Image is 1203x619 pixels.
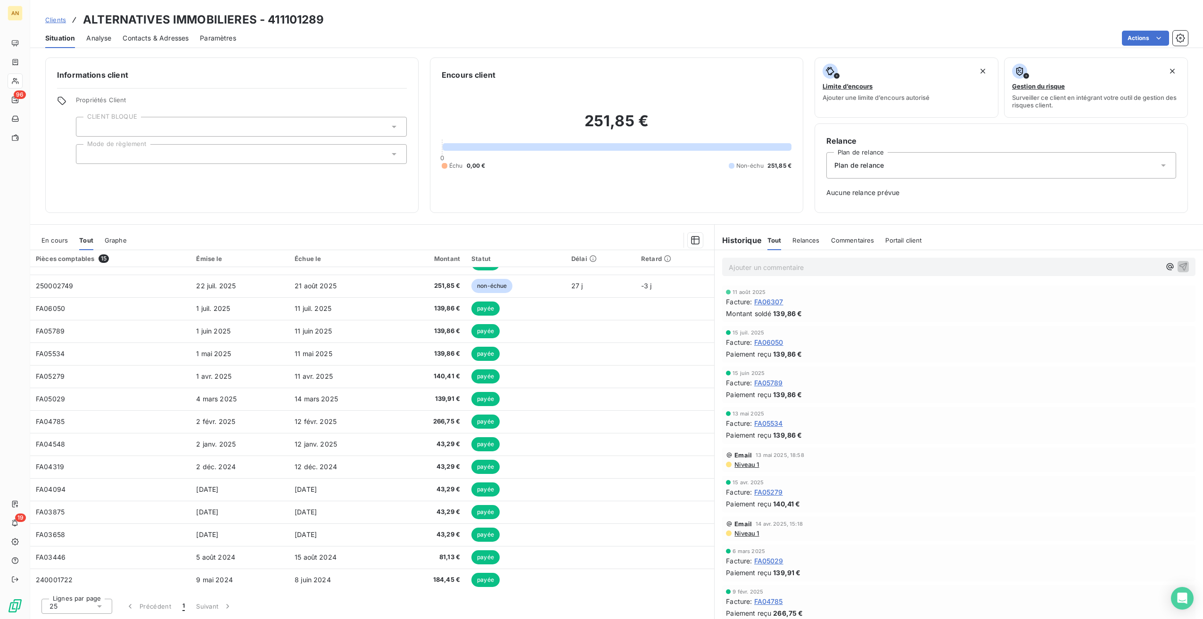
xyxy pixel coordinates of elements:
[190,596,238,616] button: Suivant
[86,33,111,43] span: Analyse
[756,521,803,527] span: 14 avr. 2025, 15:18
[733,589,763,595] span: 9 févr. 2025
[754,297,783,307] span: FA06307
[733,548,765,554] span: 6 mars 2025
[815,57,998,118] button: Limite d’encoursAjouter une limite d’encours autorisé
[196,463,236,471] span: 2 déc. 2024
[399,507,461,517] span: 43,29 €
[15,513,26,522] span: 19
[734,451,752,459] span: Email
[726,430,771,440] span: Paiement reçu
[734,520,752,528] span: Email
[196,440,236,448] span: 2 janv. 2025
[1171,587,1194,610] div: Open Intercom Messenger
[471,437,500,451] span: payée
[182,602,185,611] span: 1
[84,150,91,158] input: Ajouter une valeur
[733,529,759,537] span: Niveau 1
[295,553,337,561] span: 15 août 2024
[196,255,283,262] div: Émise le
[834,161,884,170] span: Plan de relance
[467,162,486,170] span: 0,00 €
[76,96,407,109] span: Propriétés Client
[726,349,771,359] span: Paiement reçu
[471,301,500,316] span: payée
[471,482,500,497] span: payée
[823,94,930,101] span: Ajouter une limite d’encours autorisé
[754,337,783,347] span: FA06050
[196,553,235,561] span: 5 août 2024
[399,417,461,426] span: 266,75 €
[399,553,461,562] span: 81,13 €
[295,440,337,448] span: 12 janv. 2025
[399,575,461,585] span: 184,45 €
[8,6,23,21] div: AN
[726,309,771,318] span: Montant soldé
[36,395,65,403] span: FA05029
[471,415,500,429] span: payée
[767,236,782,244] span: Tout
[442,69,495,81] h6: Encours client
[399,281,461,291] span: 251,85 €
[726,568,771,578] span: Paiement reçu
[471,324,500,338] span: payée
[733,370,765,376] span: 15 juin 2025
[8,92,22,107] a: 96
[99,254,109,263] span: 15
[295,395,338,403] span: 14 mars 2025
[399,326,461,336] span: 139,86 €
[196,327,231,335] span: 1 juin 2025
[295,463,337,471] span: 12 déc. 2024
[295,417,337,425] span: 12 févr. 2025
[726,499,771,509] span: Paiement reçu
[105,236,127,244] span: Graphe
[471,255,560,262] div: Statut
[754,556,783,566] span: FA05029
[36,508,65,516] span: FA03875
[773,349,802,359] span: 139,86 €
[1012,82,1065,90] span: Gestion du risque
[756,452,804,458] span: 13 mai 2025, 18:58
[754,418,783,428] span: FA05534
[471,460,500,474] span: payée
[773,608,803,618] span: 266,75 €
[1004,57,1188,118] button: Gestion du risqueSurveiller ce client en intégrant votre outil de gestion des risques client.
[36,372,65,380] span: FA05279
[295,576,331,584] span: 8 juin 2024
[823,82,873,90] span: Limite d’encours
[399,349,461,358] span: 139,86 €
[733,411,764,416] span: 13 mai 2025
[1012,94,1180,109] span: Surveiller ce client en intégrant votre outil de gestion des risques client.
[196,350,231,358] span: 1 mai 2025
[36,576,73,584] span: 240001722
[196,530,218,538] span: [DATE]
[826,188,1176,197] span: Aucune relance prévue
[571,255,630,262] div: Délai
[831,236,874,244] span: Commentaires
[754,487,783,497] span: FA05279
[196,282,236,290] span: 22 juil. 2025
[295,372,333,380] span: 11 avr. 2025
[399,485,461,494] span: 43,29 €
[726,390,771,399] span: Paiement reçu
[196,576,233,584] span: 9 mai 2024
[826,135,1176,147] h6: Relance
[295,485,317,493] span: [DATE]
[36,530,65,538] span: FA03658
[295,508,317,516] span: [DATE]
[641,282,652,290] span: -3 j
[196,395,237,403] span: 4 mars 2025
[1122,31,1169,46] button: Actions
[715,235,762,246] h6: Historique
[295,282,337,290] span: 21 août 2025
[295,327,332,335] span: 11 juin 2025
[45,16,66,24] span: Clients
[792,236,819,244] span: Relances
[295,350,332,358] span: 11 mai 2025
[120,596,177,616] button: Précédent
[399,462,461,472] span: 43,29 €
[14,90,26,99] span: 96
[36,440,65,448] span: FA04548
[442,112,791,140] h2: 251,85 €
[726,297,752,307] span: Facture :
